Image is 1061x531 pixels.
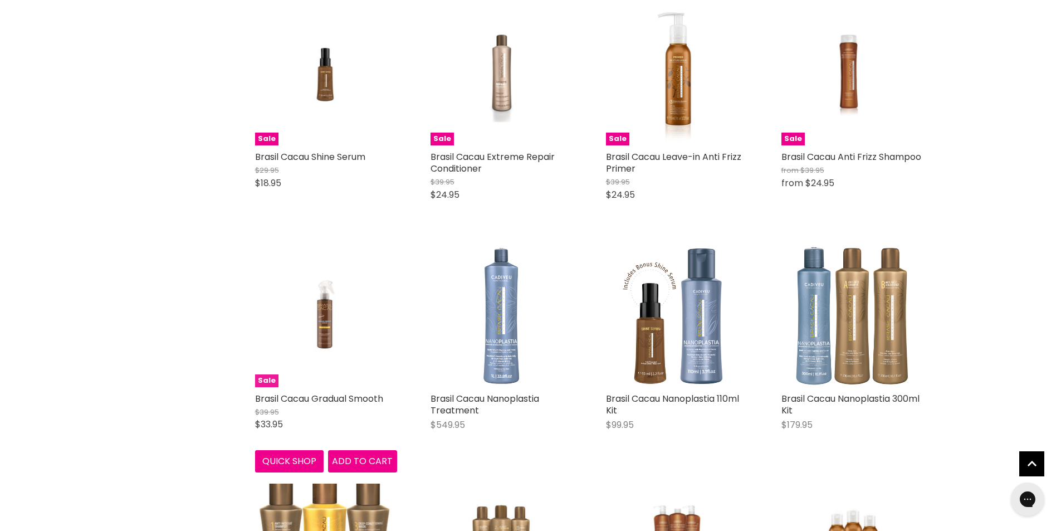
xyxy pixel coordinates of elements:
[606,133,629,145] span: Sale
[255,177,281,189] span: $18.95
[278,245,373,387] img: Brasil Cacau Gradual Smooth
[606,177,630,187] span: $39.95
[328,450,397,472] button: Add to cart
[606,418,634,431] span: $99.95
[606,245,748,387] img: Brasil Cacau Nanoplastia 110ml Kit
[781,133,805,145] span: Sale
[1005,479,1050,520] iframe: Gorgias live chat messenger
[781,177,803,189] span: from
[781,392,920,417] a: Brasil Cacau Nanoplastia 300ml Kit
[805,177,834,189] span: $24.95
[781,165,799,176] span: from
[431,245,573,387] img: Brasil Cacau Nanoplastia Treatment
[255,418,283,431] span: $33.95
[332,455,393,467] span: Add to cart
[431,177,454,187] span: $39.95
[255,165,279,176] span: $29.95
[454,3,549,145] img: Brasil Cacau Extreme Repair Conditioner
[606,392,739,417] a: Brasil Cacau Nanoplastia 110ml Kit
[805,3,899,145] img: Brasil Cacau Anti Frizz Shampoo
[278,3,373,145] img: Brasil Cacau Shine Serum
[431,392,539,417] a: Brasil Cacau Nanoplastia Treatment
[606,3,748,145] a: Brasil Cacau Leave-in Anti Frizz PrimerSale
[800,165,824,176] span: $39.95
[781,418,813,431] span: $179.95
[255,133,278,145] span: Sale
[606,150,741,175] a: Brasil Cacau Leave-in Anti Frizz Primer
[255,150,365,163] a: Brasil Cacau Shine Serum
[255,374,278,387] span: Sale
[431,188,459,201] span: $24.95
[431,418,465,431] span: $549.95
[606,188,635,201] span: $24.95
[431,150,555,175] a: Brasil Cacau Extreme Repair Conditioner
[781,3,923,145] a: Brasil Cacau Anti Frizz ShampooSale
[255,407,279,417] span: $39.95
[255,3,397,145] a: Brasil Cacau Shine SerumSale
[255,450,324,472] button: Quick shop
[781,245,923,387] img: Brasil Cacau Nanoplastia 300ml Kit
[431,133,454,145] span: Sale
[255,392,383,405] a: Brasil Cacau Gradual Smooth
[255,245,397,387] a: Brasil Cacau Gradual SmoothSale
[781,150,921,163] a: Brasil Cacau Anti Frizz Shampoo
[431,3,573,145] a: Brasil Cacau Extreme Repair ConditionerSale
[623,3,730,145] img: Brasil Cacau Leave-in Anti Frizz Primer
